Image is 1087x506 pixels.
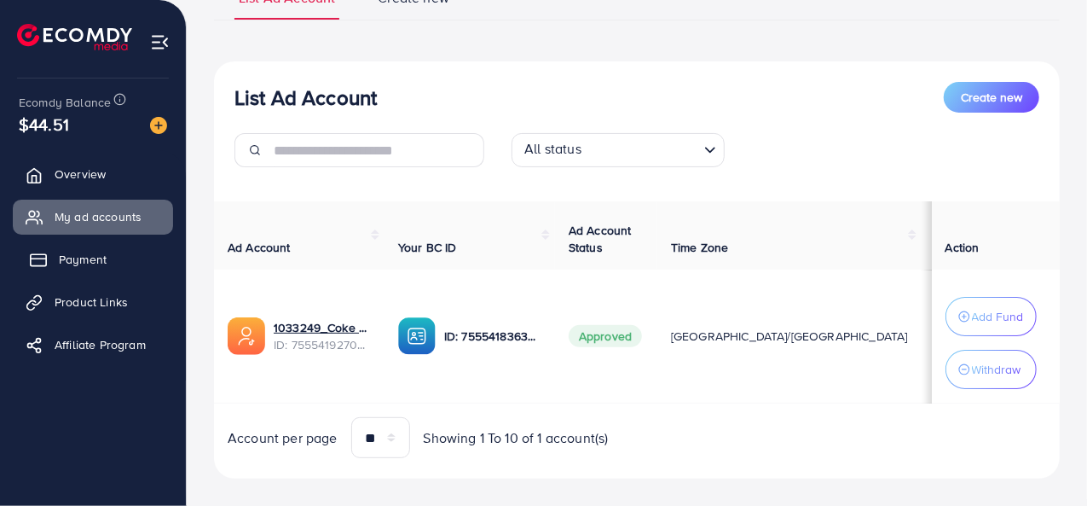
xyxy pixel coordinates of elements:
span: Account per page [228,428,338,448]
span: Payment [59,251,107,268]
div: Search for option [512,133,725,167]
button: Withdraw [945,350,1037,389]
span: ID: 7555419270801358849 [274,336,371,353]
span: My ad accounts [55,208,142,225]
img: menu [150,32,170,52]
img: ic-ba-acc.ded83a64.svg [398,317,436,355]
iframe: Chat [1015,429,1074,493]
a: Product Links [13,285,173,319]
span: Action [945,239,980,256]
span: Ad Account [228,239,291,256]
h3: List Ad Account [234,85,377,110]
span: Your BC ID [398,239,457,256]
span: Time Zone [671,239,728,256]
span: Showing 1 To 10 of 1 account(s) [424,428,609,448]
a: My ad accounts [13,200,173,234]
button: Add Fund [945,297,1037,336]
a: 1033249_Coke Stodio 1_1759133170041 [274,319,371,336]
span: Affiliate Program [55,336,146,353]
span: [GEOGRAPHIC_DATA]/[GEOGRAPHIC_DATA] [671,328,908,345]
span: Overview [55,166,106,183]
span: Product Links [55,294,128,311]
p: Withdraw [972,359,1021,380]
span: Ad Account Status [569,222,632,256]
img: logo [17,24,132,50]
p: Add Fund [972,306,1024,327]
button: Create new [944,82,1039,113]
span: Create new [961,89,1022,106]
a: Affiliate Program [13,328,173,362]
span: Approved [569,325,642,347]
span: Ecomdy Balance [19,94,111,111]
span: All status [521,136,585,163]
p: ID: 7555418363737128967 [444,326,541,346]
a: Payment [13,242,173,276]
div: <span class='underline'>1033249_Coke Stodio 1_1759133170041</span></br>7555419270801358849 [274,319,371,354]
input: Search for option [587,137,697,163]
a: Overview [13,157,173,191]
img: ic-ads-acc.e4c84228.svg [228,317,265,355]
span: $44.51 [19,112,69,137]
img: image [150,117,167,134]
